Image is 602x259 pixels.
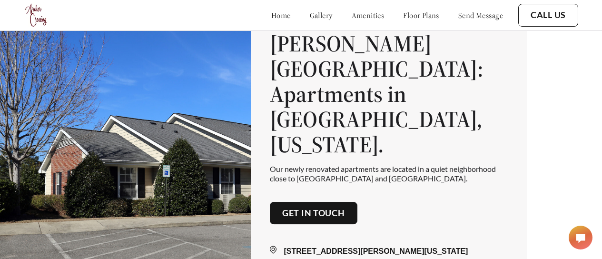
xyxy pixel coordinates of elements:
div: [STREET_ADDRESS][PERSON_NAME][US_STATE] [270,246,508,257]
button: Get in touch [270,202,357,225]
a: Call Us [531,10,566,20]
a: gallery [310,10,333,20]
p: Our newly renovated apartments are located in a quiet neighborhood close to [GEOGRAPHIC_DATA] and... [270,164,508,182]
a: amenities [352,10,385,20]
h1: [PERSON_NAME][GEOGRAPHIC_DATA]: Apartments in [GEOGRAPHIC_DATA], [US_STATE]. [270,31,508,157]
img: logo.png [24,2,49,28]
button: Call Us [518,4,578,27]
a: floor plans [403,10,439,20]
a: send message [458,10,503,20]
a: home [271,10,291,20]
a: Get in touch [282,208,345,219]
